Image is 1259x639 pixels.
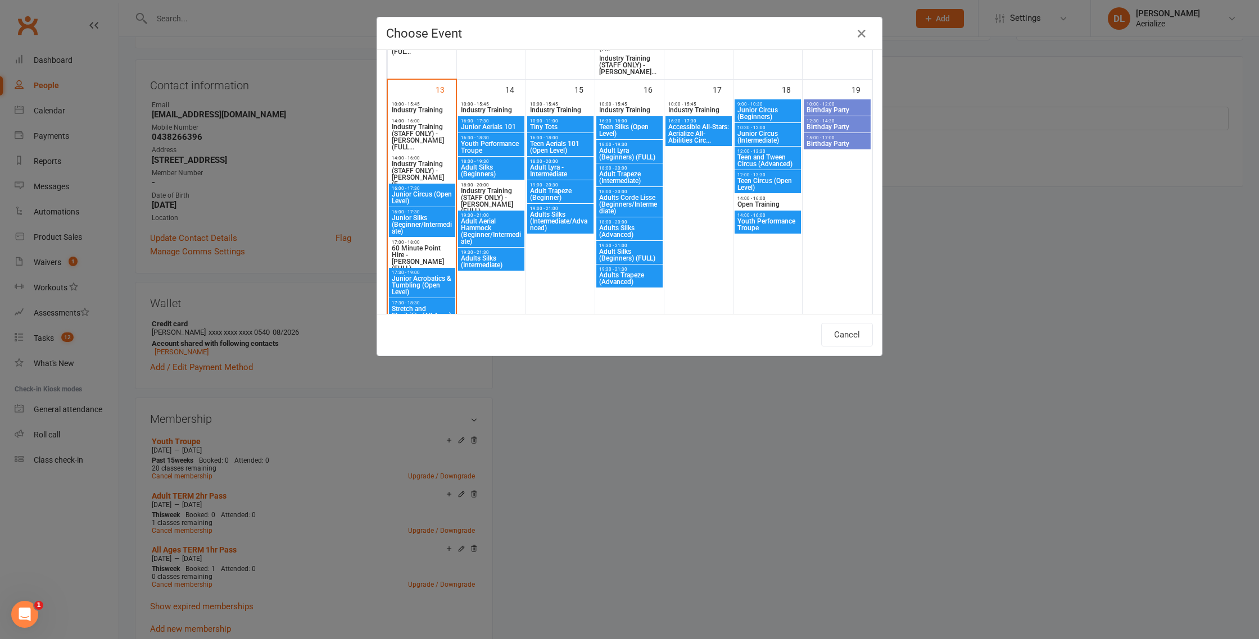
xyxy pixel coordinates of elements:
span: 10:00 - 11:00 [529,118,591,124]
span: 16:30 - 17:30 [668,118,730,124]
span: 9:00 - 10:30 [737,102,799,107]
span: Junior Acrobatics & Tumbling (Open Level) [391,275,453,295]
span: 18:00 - 20:00 [599,166,660,171]
span: 17:00 - 18:00 [391,240,453,245]
span: 10:00 - 15:45 [529,102,591,107]
span: 18:00 - 20:00 [460,182,522,188]
div: 13 [436,80,456,98]
span: 16:00 - 17:30 [460,118,522,124]
span: 60 Minute Point Hire - [PERSON_NAME] (FULL) [391,245,453,272]
span: Junior Aerials 101 [460,124,522,130]
span: Adult Lyra (Beginners) (FULL) [599,147,660,161]
span: 10:00 - 12:00 [806,102,869,107]
span: Industry Training (STAFF ONLY) - [PERSON_NAME] (FULL... [391,124,453,150]
span: 10:00 - 15:45 [460,102,522,107]
h4: Choose Event [386,26,873,40]
span: 12:00 - 13:30 [737,172,799,177]
span: Junior Circus (Beginners) [737,107,799,120]
span: 16:30 - 18:00 [599,118,660,124]
span: Tiny Tots [529,124,591,130]
span: 16:00 - 17:30 [391,186,453,191]
div: 16 [644,80,664,98]
span: Adult Silks (Beginners) [460,164,522,177]
button: Cancel [821,323,873,346]
span: 17:30 - 19:00 [391,270,453,275]
span: Adults Silks (Intermediate) [460,255,522,268]
span: Junior Circus (Intermediate) [737,130,799,144]
div: 19 [852,80,872,98]
button: Close [853,25,871,43]
span: 15:00 - 17:00 [806,135,869,140]
span: Adult Lyra - Intermediate [529,164,591,177]
span: Teen Silks (Open Level) [599,124,660,137]
span: Industry Training [529,107,591,113]
span: 16:30 - 18:30 [460,135,522,140]
span: 10:30 - 12:00 [737,125,799,130]
span: Adults Silks (Advanced) [599,225,660,238]
div: 18 [782,80,802,98]
span: Teen and Tween Circus (Advanced) [737,154,799,167]
span: Teen Aerials 101 (Open Level) [529,140,591,154]
span: 18:00 - 19:30 [460,159,522,164]
span: 18:00 - 19:30 [599,142,660,147]
span: Adult Trapeze (Intermediate) [599,171,660,184]
span: Industry Training [668,107,730,113]
span: Adult Silks (Beginners) (FULL) [599,248,660,262]
span: Adults Trapeze (Advanced) [599,272,660,285]
span: 19:30 - 21:30 [460,250,522,255]
span: 10:00 - 15:45 [668,102,730,107]
span: 19:00 - 21:00 [529,206,591,211]
span: 14:00 - 16:00 [391,118,453,124]
iframe: Intercom live chat [11,601,38,628]
span: Birthday Party [806,124,869,130]
span: Youth Performance Troupe [737,218,799,231]
span: Junior Silks (Beginner/Intermediate) [391,214,453,235]
span: 18:00 - 20:00 [599,189,660,194]
span: Adult Aerial Hammock (Beginner/Intermediate) [460,218,522,245]
span: 12:30 - 14:30 [806,118,869,124]
span: 1 [34,601,43,610]
span: Birthday Party [806,140,869,147]
span: Industry Training (STAFF ONLY) - [PERSON_NAME]... [599,55,660,75]
span: Adult Trapeze (Beginner) [529,188,591,201]
span: 14:00 - 16:00 [737,196,799,201]
div: 17 [713,80,733,98]
span: Industry Training [599,107,660,113]
span: Junior Circus (Open Level) [391,191,453,204]
span: Accessible All-Stars: Aerialize All-Abilities Circ... [668,124,730,144]
span: Youth Performance Troupe [460,140,522,154]
span: 18:00 - 20:00 [529,159,591,164]
span: 19:30 - 21:00 [599,243,660,248]
span: Adults Corde Lisse (Beginners/Intermediate) [599,194,660,214]
span: 10:00 - 15:45 [391,102,453,107]
span: 14:00 - 16:00 [737,213,799,218]
span: 16:30 - 18:00 [529,135,591,140]
span: Teen Circus (Open Level) [737,177,799,191]
div: 15 [574,80,595,98]
span: Stretch and Flexibility (All Ages) [391,305,453,319]
span: Industry Training [460,107,522,113]
span: 10:00 - 15:45 [599,102,660,107]
span: Adults Silks (Intermediate/Advanced) [529,211,591,231]
span: 16:00 - 17:30 [391,209,453,214]
span: Industry Training (STAFF ONLY) - [PERSON_NAME] (F... [391,161,453,188]
span: Industry Training [391,107,453,113]
span: Open Training [737,201,799,208]
span: 19:00 - 20:30 [529,182,591,188]
span: 17:30 - 18:30 [391,300,453,305]
span: 19:30 - 21:00 [460,213,522,218]
span: 18:00 - 20:00 [599,220,660,225]
span: Birthday Party [806,107,869,113]
div: 14 [505,80,526,98]
span: Industry Training (STAFF ONLY) - [PERSON_NAME] (FULL) [460,188,522,214]
span: 14:00 - 16:00 [391,156,453,161]
span: 12:00 - 13:30 [737,149,799,154]
span: 19:30 - 21:30 [599,267,660,272]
